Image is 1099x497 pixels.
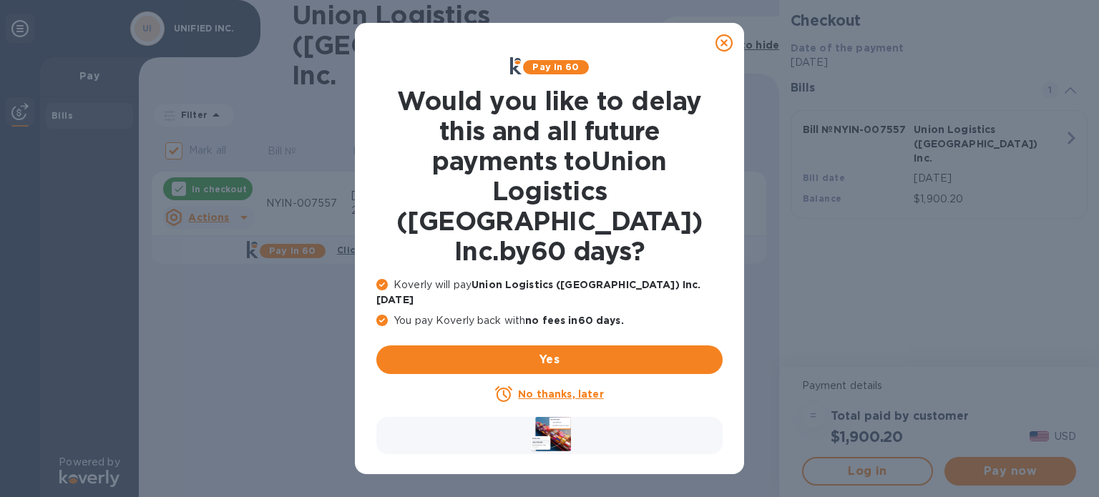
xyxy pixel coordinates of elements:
b: Pay in 60 [532,61,579,72]
u: No thanks, later [518,388,603,400]
h1: Would you like to delay this and all future payments to Union Logistics ([GEOGRAPHIC_DATA]) Inc. ... [376,86,723,266]
p: Koverly will pay [376,277,723,307]
p: You pay Koverly back with [376,313,723,328]
button: Yes [376,345,723,374]
span: Yes [388,351,711,368]
b: no fees in 60 days . [525,315,623,326]
b: Union Logistics ([GEOGRAPHIC_DATA]) Inc. [DATE] [376,279,700,305]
